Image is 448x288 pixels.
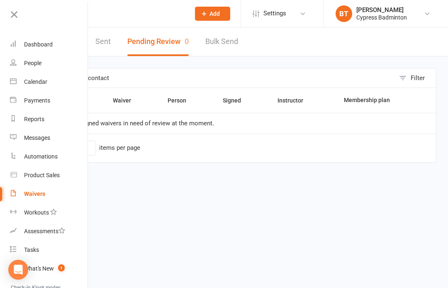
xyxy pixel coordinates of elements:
[10,185,88,203] a: Waivers
[10,91,88,110] a: Payments
[411,73,425,83] div: Filter
[263,4,286,23] span: Settings
[49,8,184,20] input: Search...
[40,68,395,88] input: Search by contact
[24,209,49,216] div: Workouts
[24,265,54,272] div: What's New
[58,264,65,271] span: 1
[168,97,195,104] span: Person
[278,97,312,104] span: Instructor
[24,78,47,85] div: Calendar
[356,6,407,14] div: [PERSON_NAME]
[24,172,60,178] div: Product Sales
[8,260,28,280] div: Open Intercom Messenger
[10,54,88,73] a: People
[10,110,88,129] a: Reports
[340,88,424,113] th: Membership plan
[395,68,436,88] button: Filter
[113,97,140,104] span: Waiver
[10,241,88,259] a: Tasks
[24,190,45,197] div: Waivers
[336,5,352,22] div: BT
[40,113,436,134] td: There are no signed waivers in need of review at the moment.
[223,95,250,105] button: Signed
[24,247,39,253] div: Tasks
[24,116,44,122] div: Reports
[10,147,88,166] a: Automations
[10,35,88,54] a: Dashboard
[10,203,88,222] a: Workouts
[205,27,238,56] a: Bulk Send
[10,166,88,185] a: Product Sales
[24,97,50,104] div: Payments
[10,129,88,147] a: Messages
[24,134,50,141] div: Messages
[10,259,88,278] a: What's New1
[99,144,140,151] div: items per page
[168,95,195,105] button: Person
[356,14,407,21] div: Cypress Badminton
[95,27,111,56] a: Sent
[127,27,189,56] button: Pending Review0
[44,141,140,156] div: Show
[24,228,65,234] div: Assessments
[223,97,250,104] span: Signed
[24,41,53,48] div: Dashboard
[24,153,58,160] div: Automations
[185,37,189,46] span: 0
[10,73,88,91] a: Calendar
[278,95,312,105] button: Instructor
[113,95,140,105] button: Waiver
[24,60,41,66] div: People
[195,7,230,21] button: Add
[10,222,88,241] a: Assessments
[209,10,220,17] span: Add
